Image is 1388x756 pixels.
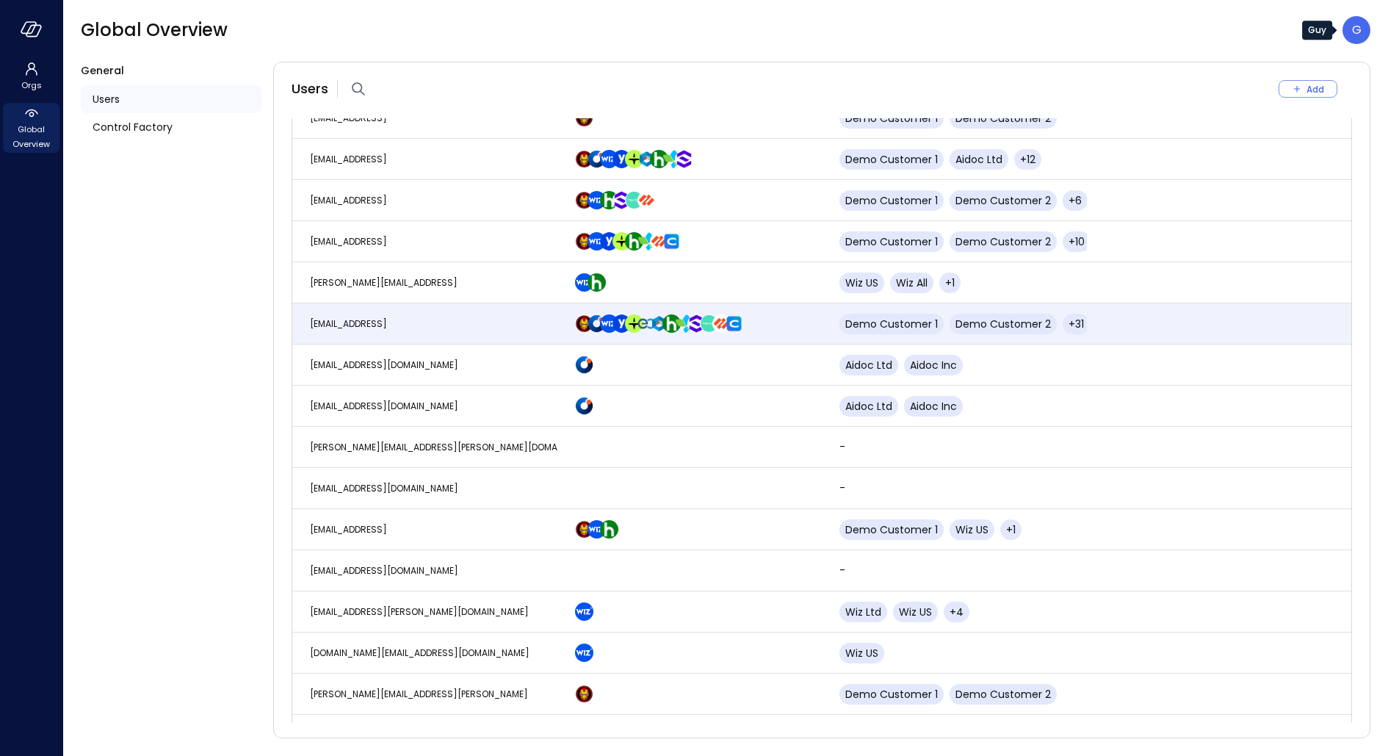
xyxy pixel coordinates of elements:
img: gkfkl11jtdpupy4uruhy [637,314,656,333]
img: hddnet8eoxqedtuhlo6i [588,314,606,333]
span: Demo Customer 1 [845,687,938,702]
div: Cvent [731,314,743,333]
img: scnakozdowacoarmaydw [575,520,593,539]
span: Aidoc Ltd [845,399,892,414]
span: [EMAIL_ADDRESS] [310,194,387,206]
span: Demo Customer 1 [845,234,938,249]
span: [EMAIL_ADDRESS][DOMAIN_NAME] [310,482,458,494]
div: Demo Customer [581,314,593,333]
div: CyberArk [643,150,656,168]
span: Global Overview [9,122,54,151]
span: [EMAIL_ADDRESS][DOMAIN_NAME] [310,564,458,577]
span: Aidoc Ltd [955,152,1002,167]
span: Wiz US [899,605,932,619]
div: Wiz [593,232,606,251]
img: ynjrjpaiymlkbkxtflmu [600,191,618,209]
img: dweq851rzgflucm4u1c8 [625,191,643,209]
img: cfcvbyzhwvtbhao628kj [575,602,593,621]
div: Demo Customer [581,150,593,168]
span: Demo Customer 2 [955,317,1051,331]
span: +6 [1069,193,1082,208]
img: ynjrjpaiymlkbkxtflmu [600,520,618,539]
div: Hippo [606,191,618,209]
span: Wiz US [845,276,878,290]
div: Cvent [668,232,681,251]
div: Add New User [1279,80,1352,98]
div: Orgs [3,59,59,94]
img: cfcvbyzhwvtbhao628kj [575,644,593,662]
div: Hippo [631,232,643,251]
div: Global Overview [3,103,59,153]
img: hddnet8eoxqedtuhlo6i [588,150,606,168]
img: scnakozdowacoarmaydw [575,191,593,209]
span: Aidoc Ltd [845,358,892,372]
img: cfcvbyzhwvtbhao628kj [588,191,606,209]
span: [EMAIL_ADDRESS] [310,112,387,124]
img: ynjrjpaiymlkbkxtflmu [662,314,681,333]
span: +31 [1069,317,1084,331]
div: Tekion [706,314,718,333]
div: Hippo [668,314,681,333]
div: Wiz [593,191,606,209]
div: Wiz [581,644,593,662]
div: SentinelOne [693,314,706,333]
div: PaloAlto [718,314,731,333]
span: Wiz US [845,646,878,660]
div: Demo Customer [581,685,593,703]
div: Wiz [581,273,593,292]
span: [PERSON_NAME][EMAIL_ADDRESS][PERSON_NAME] [310,688,528,700]
img: cfcvbyzhwvtbhao628kj [588,520,606,539]
div: Yotpo [618,150,631,168]
div: CyberArk [656,314,668,333]
span: +12 [1020,152,1035,167]
span: [EMAIL_ADDRESS][DOMAIN_NAME] [310,400,458,412]
img: scnakozdowacoarmaydw [575,232,593,251]
span: Demo Customer 1 [845,152,938,167]
span: [EMAIL_ADDRESS] [310,317,387,330]
span: [EMAIL_ADDRESS] [310,235,387,248]
div: Aidoc [593,314,606,333]
img: cfcvbyzhwvtbhao628kj [600,150,618,168]
span: Demo Customer 2 [955,234,1051,249]
div: Aidoc [593,150,606,168]
div: Wiz [593,520,606,539]
div: SentinelOne [618,191,631,209]
img: a5he5ildahzqx8n3jb8t [637,150,656,168]
div: Aidoc [581,356,593,374]
img: cfcvbyzhwvtbhao628kj [588,232,606,251]
img: dffl40ddomgeofigsm5p [662,232,681,251]
p: - [839,563,1133,577]
span: Demo Customer 2 [955,111,1051,126]
div: AppsFlyer [681,314,693,333]
img: dffl40ddomgeofigsm5p [725,314,743,333]
span: +10 [1069,234,1085,249]
span: [EMAIL_ADDRESS] [310,153,387,165]
span: [EMAIL_ADDRESS] [310,523,387,536]
img: oujisyhxiqy1h0xilnqx [612,191,631,209]
div: Guy [1342,16,1370,44]
div: Add [1306,82,1324,97]
span: Control Factory [93,119,173,135]
img: ynjrjpaiymlkbkxtflmu [588,273,606,292]
span: Demo Customer 1 [845,522,938,537]
div: Hippo [656,150,668,168]
div: Wiz [606,314,618,333]
img: hddnet8eoxqedtuhlo6i [575,397,593,415]
span: Wiz US [955,522,988,537]
div: TravelPerk [631,314,643,333]
span: +1 [1006,522,1016,537]
span: [EMAIL_ADDRESS][PERSON_NAME][DOMAIN_NAME] [310,605,529,618]
div: AppsFlyer [643,232,656,251]
img: zbmm8o9awxf8yv3ehdzf [662,150,681,168]
p: - [839,480,1133,495]
span: Demo Customer 2 [955,193,1051,208]
div: Wiz [606,150,618,168]
img: ynjrjpaiymlkbkxtflmu [625,232,643,251]
img: ynjrjpaiymlkbkxtflmu [650,150,668,168]
span: +4 [950,605,964,619]
span: Aidoc Inc [910,399,957,414]
div: Control Factory [81,113,261,141]
img: euz2wel6fvrjeyhjwgr9 [625,314,643,333]
div: Demo Customer [581,232,593,251]
div: Demo Customer [581,109,593,127]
